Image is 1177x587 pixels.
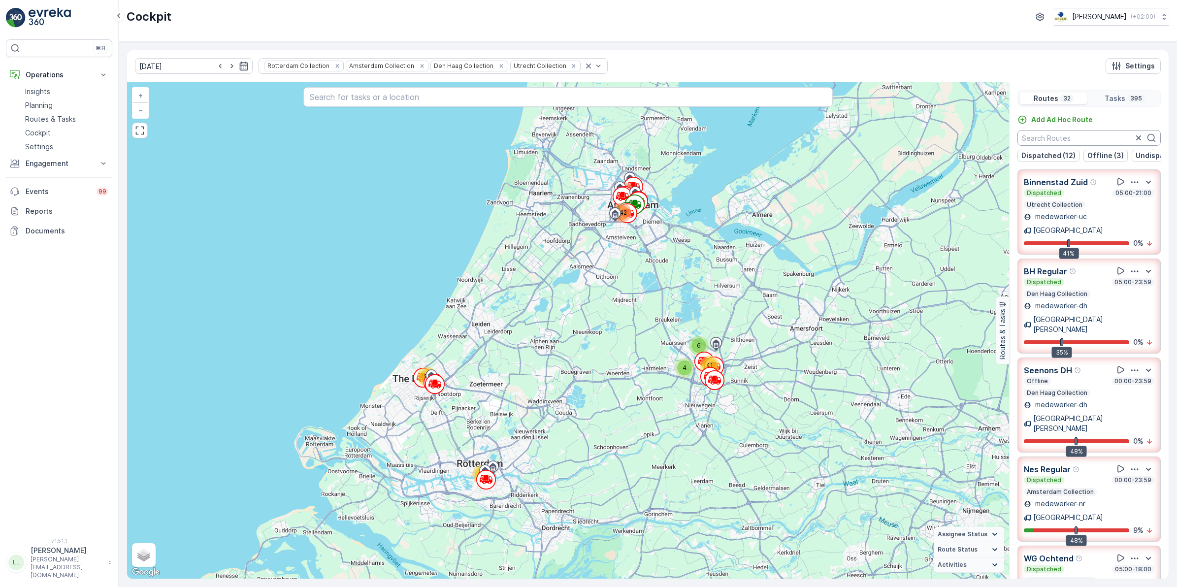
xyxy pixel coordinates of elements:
[264,61,331,70] div: Rotterdam Collection
[130,566,162,579] img: Google
[138,106,143,114] span: −
[303,87,833,107] input: Search for tasks or a location
[1125,61,1155,71] p: Settings
[934,542,1004,557] summary: Route Status
[26,226,108,236] p: Documents
[1054,8,1169,26] button: [PERSON_NAME](+02:00)
[417,62,427,70] div: Remove Amsterdam Collection
[1024,364,1072,376] p: Seenons DH
[1024,176,1088,188] p: Binnenstad Zuid
[29,8,71,28] img: logo_light-DOdMpM7g.png
[6,201,112,221] a: Reports
[1033,315,1154,334] p: [GEOGRAPHIC_DATA][PERSON_NAME]
[25,100,53,110] p: Planning
[998,309,1008,360] p: Routes & Tasks
[1021,151,1076,161] p: Dispatched (12)
[1066,535,1087,546] div: 48%
[675,358,694,378] div: 4
[1017,150,1079,162] button: Dispatched (12)
[25,142,53,152] p: Settings
[6,154,112,173] button: Engagement
[1026,377,1049,385] p: Offline
[1017,115,1093,125] a: Add Ad Hoc Route
[511,61,568,70] div: Utrecht Collection
[26,70,93,80] p: Operations
[26,206,108,216] p: Reports
[96,44,105,52] p: ⌘B
[6,65,112,85] button: Operations
[1026,389,1088,397] p: Den Haag Collection
[938,546,978,554] span: Route Status
[1024,265,1067,277] p: BH Regular
[1076,554,1083,562] div: Help Tooltip Icon
[1024,553,1074,564] p: WG Ochtend
[1026,476,1062,484] p: Dispatched
[938,561,967,569] span: Activities
[1052,347,1072,358] div: 35%
[1033,226,1103,235] p: [GEOGRAPHIC_DATA]
[21,85,112,98] a: Insights
[1026,201,1083,209] p: Utrecht Collection
[130,566,162,579] a: Open this area in Google Maps (opens a new window)
[25,114,76,124] p: Routes & Tasks
[1133,238,1144,248] p: 0 %
[1133,337,1144,347] p: 0 %
[1024,463,1071,475] p: Nes Regular
[1069,267,1077,275] div: Help Tooltip Icon
[612,203,631,223] div: 142
[1054,11,1068,22] img: basis-logo_rgb2x.png
[472,465,492,485] div: 70
[1087,151,1124,161] p: Offline (3)
[31,555,103,579] p: [PERSON_NAME][EMAIL_ADDRESS][DOMAIN_NAME]
[332,62,343,70] div: Remove Rotterdam Collection
[1026,278,1062,286] p: Dispatched
[1033,212,1087,222] p: medewerker-uc
[25,87,50,97] p: Insights
[1026,488,1095,496] p: Amsterdam Collection
[1026,290,1088,298] p: Den Haag Collection
[431,61,495,70] div: Den Haag Collection
[1033,400,1087,410] p: medewerker-dh
[934,557,1004,573] summary: Activities
[496,62,507,70] div: Remove Den Haag Collection
[127,9,171,25] p: Cockpit
[133,544,155,566] a: Layers
[6,221,112,241] a: Documents
[1083,150,1128,162] button: Offline (3)
[1062,95,1072,102] p: 32
[568,62,579,70] div: Remove Utrecht Collection
[1131,13,1155,21] p: ( +02:00 )
[1114,189,1152,197] p: 05:00-21:00
[700,356,719,375] div: 41
[21,126,112,140] a: Cockpit
[706,361,713,369] span: 41
[1033,499,1085,509] p: medewerker-nr
[1034,94,1058,103] p: Routes
[26,159,93,168] p: Engagement
[1133,436,1144,446] p: 0 %
[1026,577,1095,585] p: Amsterdam Collection
[1074,366,1082,374] div: Help Tooltip Icon
[21,140,112,154] a: Settings
[1114,565,1152,573] p: 05:00-18:00
[1133,525,1144,535] p: 9 %
[1026,189,1062,197] p: Dispatched
[133,88,148,103] a: Zoom In
[1033,513,1103,522] p: [GEOGRAPHIC_DATA]
[1033,414,1154,433] p: [GEOGRAPHIC_DATA][PERSON_NAME]
[1073,465,1080,473] div: Help Tooltip Icon
[1026,565,1062,573] p: Dispatched
[135,58,253,74] input: dd/mm/yyyy
[21,98,112,112] a: Planning
[1033,301,1087,311] p: medewerker-dh
[25,128,51,138] p: Cockpit
[683,364,687,371] span: 4
[1072,12,1127,22] p: [PERSON_NAME]
[26,187,91,196] p: Events
[697,342,701,349] span: 6
[1113,278,1152,286] p: 05:00-23:59
[1066,446,1087,457] div: 48%
[1129,95,1143,102] p: 395
[934,527,1004,542] summary: Assignee Status
[8,554,24,570] div: LL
